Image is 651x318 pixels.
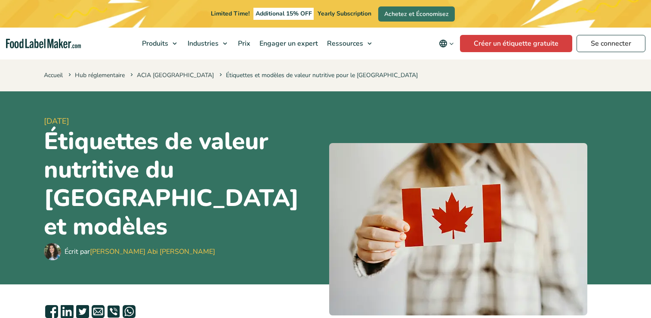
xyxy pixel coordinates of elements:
a: Produits [138,28,181,59]
a: Se connecter [577,35,645,52]
a: Ressources [323,28,376,59]
div: Écrit par [65,246,215,257]
span: Limited Time! [211,9,250,18]
a: Food Label Maker homepage [6,39,81,49]
a: Achetez et Économisez [378,6,455,22]
span: Industries [185,39,219,48]
span: Étiquettes et modèles de valeur nutritive pour le [GEOGRAPHIC_DATA] [218,71,418,79]
a: ACIA [GEOGRAPHIC_DATA] [137,71,214,79]
a: Engager un expert [255,28,321,59]
a: Accueil [44,71,63,79]
button: Change language [433,35,460,52]
a: [PERSON_NAME] Abi [PERSON_NAME] [90,247,215,256]
span: Prix [235,39,251,48]
a: Prix [234,28,253,59]
span: [DATE] [44,115,322,127]
a: Hub réglementaire [75,71,125,79]
span: Engager un expert [257,39,319,48]
img: Maria Abi Hanna - Étiquetage alimentaire [44,243,61,260]
span: Produits [139,39,169,48]
a: Industries [183,28,231,59]
h1: Étiquettes de valeur nutritive du [GEOGRAPHIC_DATA] et modèles [44,127,322,241]
span: Additional 15% OFF [253,8,314,20]
a: Créer un étiquette gratuite [460,35,572,52]
span: Yearly Subscription [318,9,371,18]
span: Ressources [324,39,364,48]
